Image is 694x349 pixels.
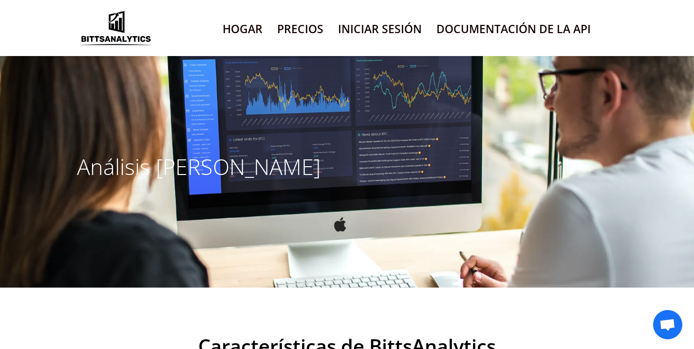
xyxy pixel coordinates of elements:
[436,17,591,41] a: Documentación de la API
[277,17,323,41] a: Precios
[653,310,682,339] div: Chat abierto
[223,17,263,41] a: Hogar
[277,21,323,37] font: Precios
[338,17,422,41] a: Iniciar sesión
[436,21,591,37] font: Documentación de la API
[338,21,422,37] font: Iniciar sesión
[77,152,320,181] font: Análisis [PERSON_NAME]
[223,21,263,37] font: Hogar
